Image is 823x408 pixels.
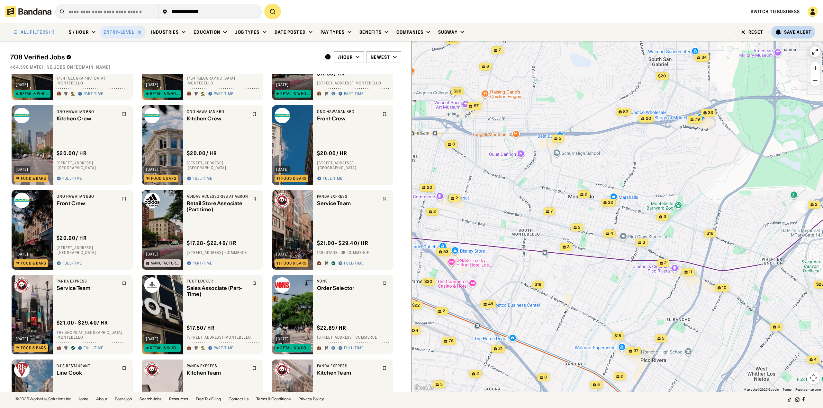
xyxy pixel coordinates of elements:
div: © 2025 Workwise Solutions Inc. [15,397,72,401]
div: Subway [438,29,457,35]
span: 6 [486,64,489,69]
span: 2 [476,371,479,377]
a: Report a map error [795,388,821,391]
span: Map data ©2025 Google [744,388,779,391]
div: 708 Verified Jobs [10,53,320,61]
span: 5 [597,382,600,387]
span: 4 [814,357,817,362]
span: 2 [621,374,623,379]
span: $18 [535,282,541,287]
a: Terms & Conditions [256,397,291,401]
div: Date Posted [275,29,306,35]
span: 2 [815,202,818,207]
span: 79 [695,117,700,122]
span: $16 [707,231,713,236]
span: 5 [662,336,665,341]
span: 3 [664,214,666,220]
div: /hour [338,54,353,60]
div: Newest [371,54,390,60]
span: 32 [608,200,613,205]
button: Map camera controls [807,371,820,384]
a: Free Tax Filing [196,397,221,401]
a: Resources [169,397,188,401]
span: 11 [689,269,692,275]
span: $18 [614,333,621,338]
div: 464,590 matching jobs on [DOMAIN_NAME] [10,64,401,70]
span: 20 [646,116,651,121]
span: $34 [411,328,418,333]
span: 3 [643,240,645,245]
span: 34 [701,55,707,60]
img: Google [413,384,434,392]
a: About [96,397,107,401]
div: Reset [748,30,763,34]
span: 48 [488,301,493,307]
div: Pay Types [321,29,345,35]
div: Companies [396,29,423,35]
div: grid [10,74,401,392]
span: 20 [427,185,432,190]
span: 57 [474,103,479,109]
span: 33 [708,110,713,116]
span: 53 [443,249,448,255]
span: 3 [544,375,547,380]
span: 2 [443,308,445,314]
span: 4 [777,324,780,330]
span: 3 [567,244,570,250]
span: $22 [412,303,420,308]
span: 2 [433,209,436,214]
div: ALL FILTERS (1) [21,30,55,34]
span: $20 [424,279,432,284]
div: Education [194,29,220,35]
span: 5 [559,136,561,141]
a: Privacy Policy [298,397,324,401]
span: 2 [664,260,667,266]
span: 10 [722,285,727,291]
span: 21 [498,346,502,352]
div: Entry-Level [104,29,134,35]
img: Bandana logotype [5,6,51,17]
span: 7 [551,209,553,214]
span: 4 [610,231,613,236]
span: 7 [499,48,501,53]
div: Benefits [359,29,382,35]
a: Post a job [115,397,132,401]
div: Save Alert [784,29,811,35]
span: 37 [634,348,638,354]
span: $20 [448,38,456,42]
div: $ / hour [69,29,89,35]
span: 3 [452,142,455,147]
span: 78 [449,338,454,344]
div: Industries [151,29,179,35]
span: 2 [578,225,581,230]
span: $26 [454,89,461,93]
span: 2 [585,192,587,197]
a: Open this area in Google Maps (opens a new window) [413,384,434,392]
a: Terms (opens in new tab) [782,388,791,391]
span: 82 [623,109,628,115]
a: Switch to Business [751,9,800,14]
span: 2 [456,195,458,201]
a: Search Jobs [140,397,161,401]
a: Contact Us [229,397,249,401]
span: 3 [440,382,443,387]
div: Job Types [235,29,259,35]
a: Home [77,397,88,401]
span: $20 [658,74,666,78]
